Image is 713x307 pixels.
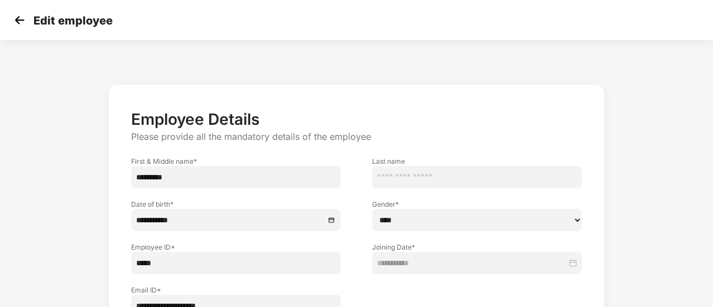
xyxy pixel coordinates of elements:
img: svg+xml;base64,PHN2ZyB4bWxucz0iaHR0cDovL3d3dy53My5vcmcvMjAwMC9zdmciIHdpZHRoPSIzMCIgaGVpZ2h0PSIzMC... [11,12,28,28]
label: Date of birth [131,199,341,209]
label: Last name [372,157,582,166]
label: Gender [372,199,582,209]
p: Please provide all the mandatory details of the employee [131,131,582,143]
label: Joining Date [372,242,582,252]
label: Employee ID [131,242,341,252]
label: First & Middle name [131,157,341,166]
p: Employee Details [131,110,582,129]
label: Email ID [131,285,341,295]
p: Edit employee [33,14,113,27]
